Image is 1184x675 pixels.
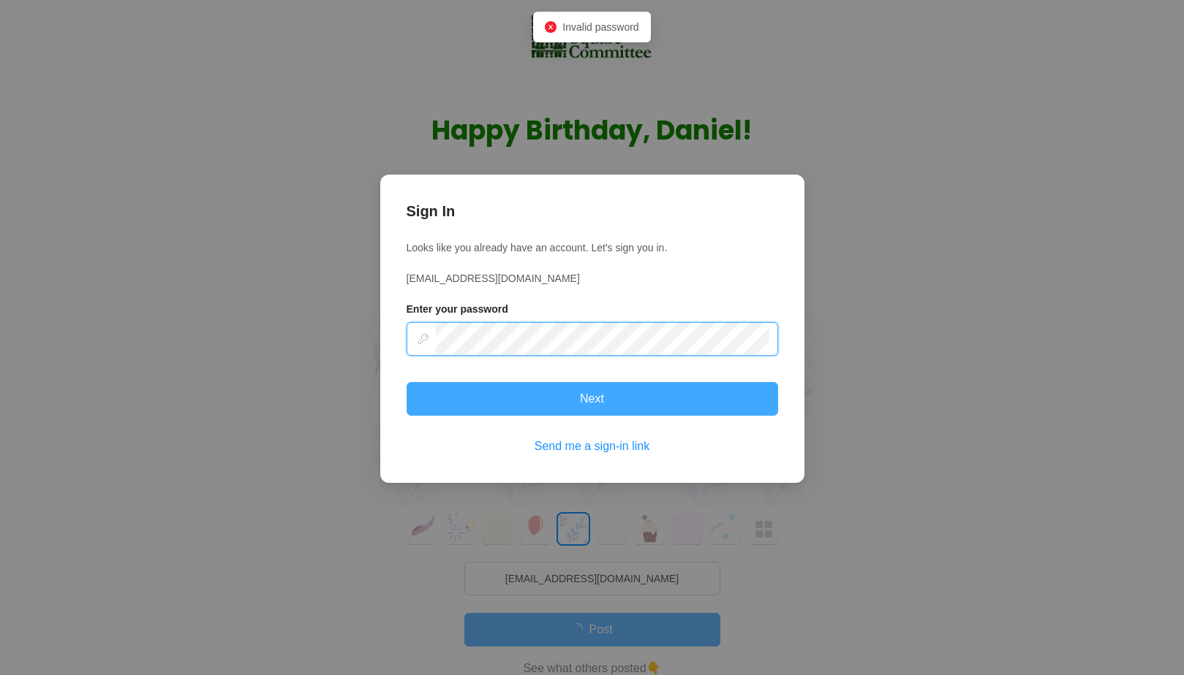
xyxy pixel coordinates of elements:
button: Next [407,382,778,416]
span: close-circle [545,21,557,33]
span: Invalid password [562,21,638,33]
p: Looks like you already have an account. Let's sign you in. [407,240,778,256]
h2: Sign In [407,201,778,229]
h4: Enter your password [407,301,778,317]
button: Send me a sign-in link [523,433,661,457]
p: [EMAIL_ADDRESS][DOMAIN_NAME] [407,270,778,286]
